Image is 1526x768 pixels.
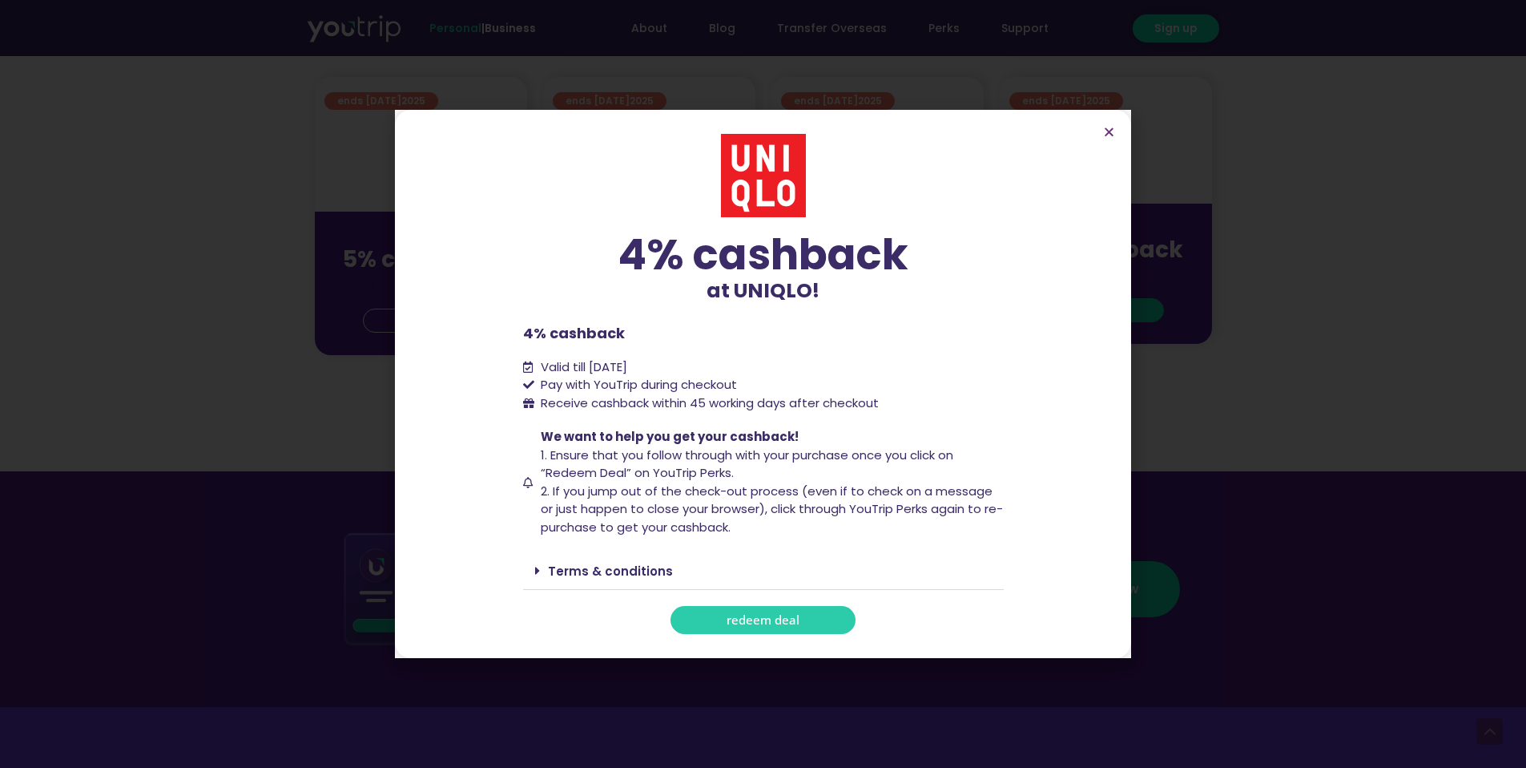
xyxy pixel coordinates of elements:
[523,233,1004,306] div: at UNIQLO!
[523,552,1004,590] div: Terms & conditions
[670,606,856,634] a: redeem deal
[541,358,627,375] span: Valid till [DATE]
[548,563,673,580] a: Terms & conditions
[1103,126,1115,138] a: Close
[541,394,879,411] span: Receive cashback within 45 working days after checkout
[541,447,953,482] span: 1. Ensure that you follow through with your purchase once you click on “Redeem Deal” on YouTrip P...
[727,614,799,626] span: redeem deal
[541,483,1003,536] span: 2. If you jump out of the check-out process (even if to check on a message or just happen to clos...
[537,376,737,394] span: Pay with YouTrip during checkout
[523,322,1004,344] p: 4% cashback
[523,233,1004,276] div: 4% cashback
[541,428,799,445] span: We want to help you get your cashback!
